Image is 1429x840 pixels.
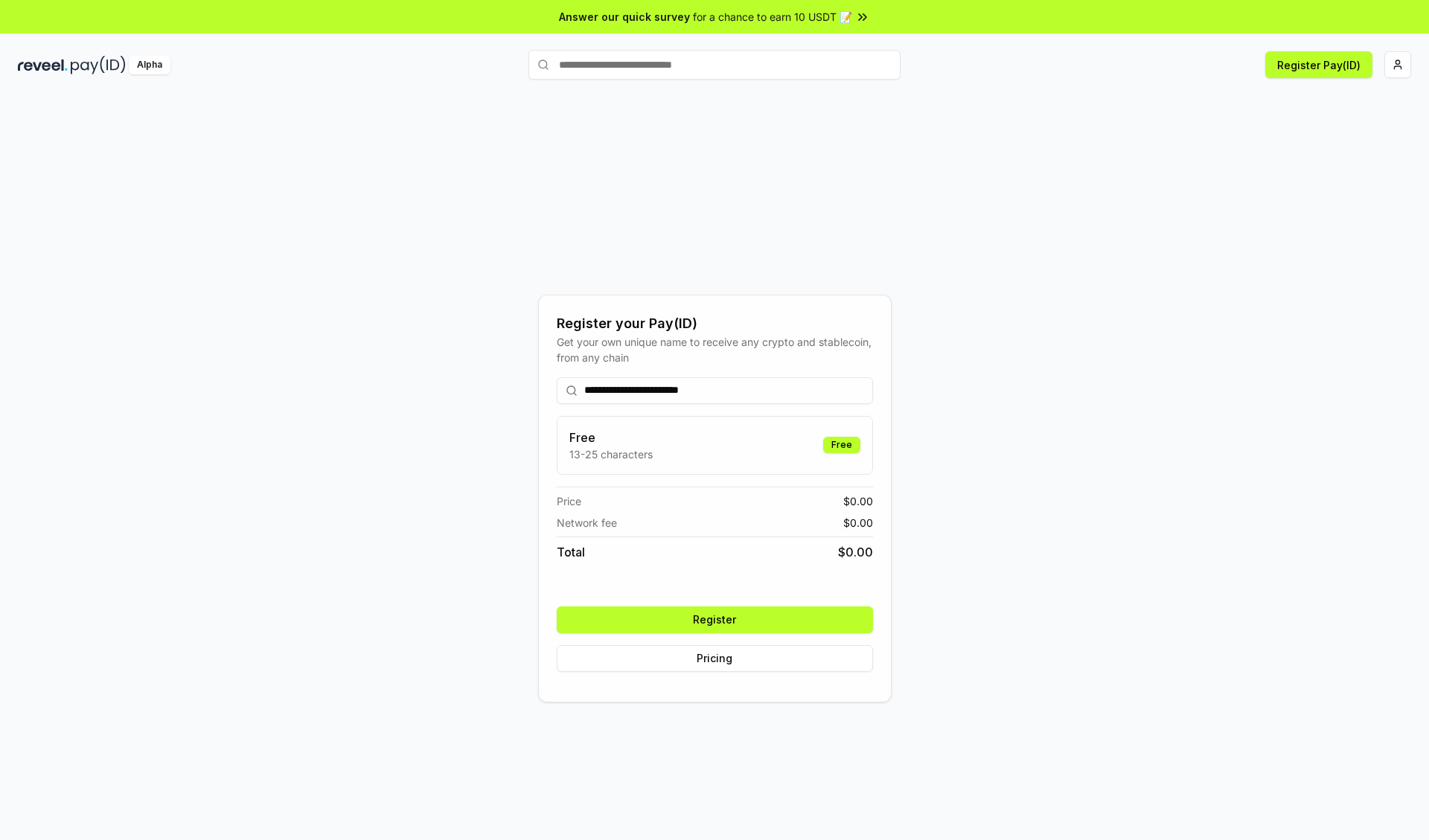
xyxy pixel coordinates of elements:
[843,493,873,509] span: $ 0.00
[823,437,860,453] div: Free
[559,9,690,25] span: Answer our quick survey
[129,56,170,74] div: Alpha
[557,543,585,561] span: Total
[569,429,653,446] h3: Free
[569,446,653,462] p: 13-25 characters
[843,515,873,530] span: $ 0.00
[838,543,873,561] span: $ 0.00
[18,56,68,74] img: reveel_dark
[557,334,873,365] div: Get your own unique name to receive any crypto and stablecoin, from any chain
[557,313,873,334] div: Register your Pay(ID)
[557,493,581,509] span: Price
[557,606,873,633] button: Register
[557,515,617,530] span: Network fee
[71,56,126,74] img: pay_id
[1265,51,1372,78] button: Register Pay(ID)
[557,645,873,672] button: Pricing
[693,9,852,25] span: for a chance to earn 10 USDT 📝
